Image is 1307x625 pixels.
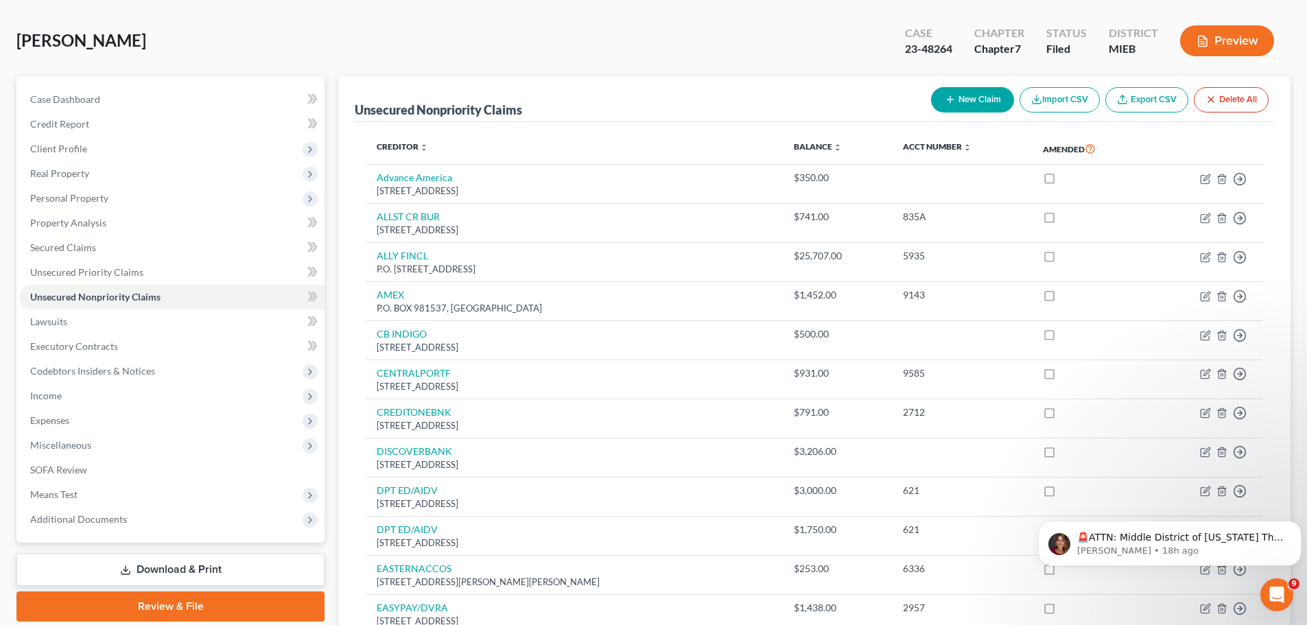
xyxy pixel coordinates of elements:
[377,523,438,535] a: DPT ED/AIDV
[974,41,1024,57] div: Chapter
[19,87,325,112] a: Case Dashboard
[794,366,880,380] div: $931.00
[30,414,69,426] span: Expenses
[16,591,325,622] a: Review & File
[903,141,972,152] a: Acct Number unfold_more
[30,93,100,105] span: Case Dashboard
[19,112,325,137] a: Credit Report
[794,562,880,576] div: $253.00
[903,210,1022,224] div: 835A
[30,316,67,327] span: Lawsuits
[30,143,87,154] span: Client Profile
[1105,87,1188,113] a: Export CSV
[905,41,952,57] div: 23-48264
[30,118,89,130] span: Credit Report
[963,143,972,152] i: unfold_more
[30,266,143,278] span: Unsecured Priority Claims
[377,302,772,315] div: P.O. BOX 981537, [GEOGRAPHIC_DATA]
[1180,25,1274,56] button: Preview
[30,390,62,401] span: Income
[30,365,155,377] span: Codebtors Insiders & Notices
[30,439,91,451] span: Miscellaneous
[903,405,1022,419] div: 2712
[377,419,772,432] div: [STREET_ADDRESS]
[19,260,325,285] a: Unsecured Priority Claims
[903,366,1022,380] div: 9585
[931,87,1014,113] button: New Claim
[377,328,427,340] a: CB INDIGO
[794,171,880,185] div: $350.00
[794,405,880,419] div: $791.00
[377,484,438,496] a: DPT ED/AIDV
[30,513,127,525] span: Additional Documents
[16,554,325,586] a: Download & Print
[30,192,108,204] span: Personal Property
[377,406,451,418] a: CREDITONEBNK
[377,563,451,574] a: EASTERNACCOS
[1046,41,1087,57] div: Filed
[19,235,325,260] a: Secured Claims
[377,289,404,300] a: AMEX
[19,458,325,482] a: SOFA Review
[377,497,772,510] div: [STREET_ADDRESS]
[30,217,106,228] span: Property Analysis
[974,25,1024,41] div: Chapter
[794,601,880,615] div: $1,438.00
[794,484,880,497] div: $3,000.00
[1109,25,1158,41] div: District
[30,464,87,475] span: SOFA Review
[794,249,880,263] div: $25,707.00
[377,380,772,393] div: [STREET_ADDRESS]
[30,488,78,500] span: Means Test
[19,211,325,235] a: Property Analysis
[905,25,952,41] div: Case
[30,340,118,352] span: Executory Contracts
[19,285,325,309] a: Unsecured Nonpriority Claims
[1020,87,1100,113] button: Import CSV
[377,141,428,152] a: Creditor unfold_more
[1033,492,1307,588] iframe: Intercom notifications message
[377,536,772,550] div: [STREET_ADDRESS]
[377,367,451,379] a: CENTRALPORTF
[377,341,772,354] div: [STREET_ADDRESS]
[377,445,452,457] a: DISCOVERBANK
[377,263,772,276] div: P.O. [STREET_ADDRESS]
[834,143,842,152] i: unfold_more
[1046,25,1087,41] div: Status
[794,210,880,224] div: $741.00
[377,576,772,589] div: [STREET_ADDRESS][PERSON_NAME][PERSON_NAME]
[1288,578,1299,589] span: 9
[30,241,96,253] span: Secured Claims
[16,30,146,50] span: [PERSON_NAME]
[30,291,161,303] span: Unsecured Nonpriority Claims
[903,562,1022,576] div: 6336
[903,601,1022,615] div: 2957
[19,334,325,359] a: Executory Contracts
[903,249,1022,263] div: 5935
[19,309,325,334] a: Lawsuits
[377,211,440,222] a: ALLST CR BUR
[1032,133,1148,165] th: Amended
[377,602,448,613] a: EASYPAY/DVRA
[794,327,880,341] div: $500.00
[30,167,89,179] span: Real Property
[420,143,428,152] i: unfold_more
[794,523,880,536] div: $1,750.00
[377,172,452,183] a: Advance America
[377,250,428,261] a: ALLY FINCL
[1109,41,1158,57] div: MIEB
[794,141,842,152] a: Balance unfold_more
[903,523,1022,536] div: 621
[1260,578,1293,611] iframe: Intercom live chat
[377,458,772,471] div: [STREET_ADDRESS]
[377,185,772,198] div: [STREET_ADDRESS]
[903,484,1022,497] div: 621
[794,288,880,302] div: $1,452.00
[355,102,522,118] div: Unsecured Nonpriority Claims
[903,288,1022,302] div: 9143
[794,445,880,458] div: $3,206.00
